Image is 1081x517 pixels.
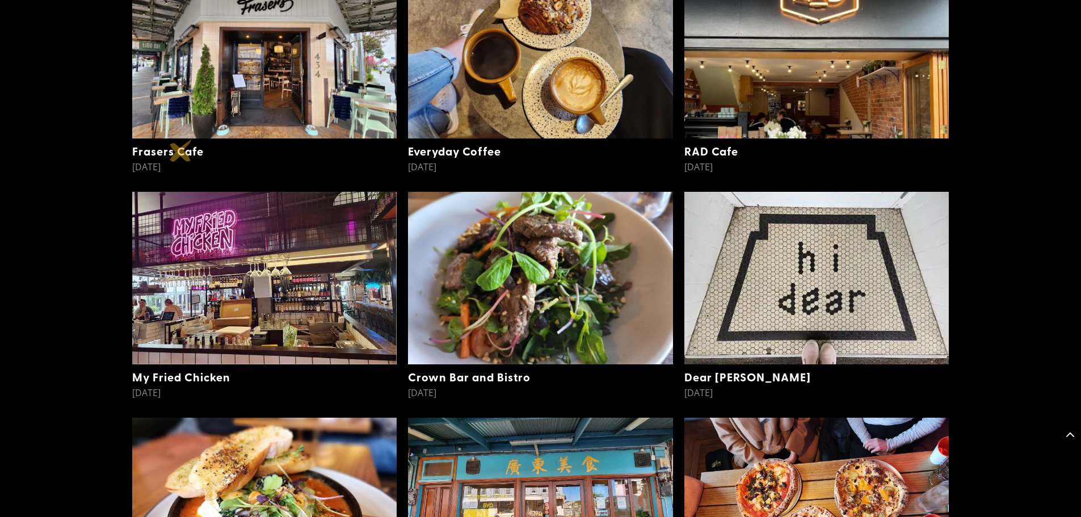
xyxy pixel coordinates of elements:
a: Frasers Cafe [132,143,204,159]
a: RAD Cafe [684,143,738,159]
a: Everyday Coffee [408,143,501,159]
span: [DATE] [684,386,713,399]
img: Dear Jane [684,192,949,364]
span: [DATE] [132,161,161,173]
span: [DATE] [684,161,713,173]
span: [DATE] [408,161,436,173]
img: Crown Bar and Bistro [408,192,673,364]
a: My Fried Chicken [132,369,230,385]
a: Crown Bar and Bistro [408,369,531,385]
img: My Fried Chicken [132,192,397,364]
span: [DATE] [408,386,436,399]
span: [DATE] [132,386,161,399]
a: Dear [PERSON_NAME] [684,369,811,385]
